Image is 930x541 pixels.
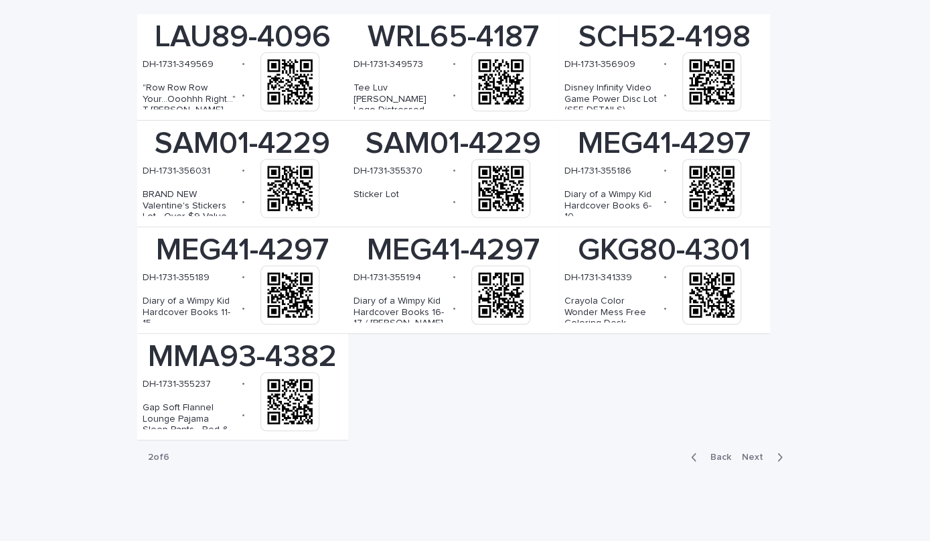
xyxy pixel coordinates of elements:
[453,165,456,176] p: •
[242,303,245,314] p: •
[664,272,667,283] p: •
[242,90,245,101] p: •
[242,378,245,389] p: •
[143,166,210,177] p: DH-1731-356031
[702,453,731,462] span: Back
[354,189,399,200] p: Sticker Lot
[564,272,632,284] p: DH-1731-341339
[564,19,765,56] p: SCH52-4198
[680,451,737,463] button: Back
[354,59,423,70] p: DH-1731-349573
[242,58,245,70] p: •
[564,82,658,116] p: Disney Infinity Video Game Power Disc Lot (SEE DETAILS)
[143,272,210,284] p: DH-1731-355189
[143,296,236,329] p: Diary of a Wimpy Kid Hardcover Books 11-15
[453,303,456,314] p: •
[143,19,343,56] p: LAU89-4096
[664,196,667,208] p: •
[564,166,631,177] p: DH-1731-355186
[664,303,667,314] p: •
[564,59,635,70] p: DH-1731-356909
[354,19,554,56] p: WRL65-4187
[453,58,456,70] p: •
[564,126,765,162] p: MEG41-4297
[737,451,793,463] button: Next
[453,196,456,208] p: •
[143,82,236,172] p: "Row Row Row Your...Ooohhh Right..." T-[PERSON_NAME] Dinosaur Graphic Shirt - Green Junior Teen M...
[664,165,667,176] p: •
[664,58,667,70] p: •
[242,272,245,283] p: •
[354,233,554,269] p: MEG41-4297
[354,272,421,284] p: DH-1731-355194
[453,272,456,283] p: •
[664,90,667,101] p: •
[564,233,765,269] p: GKG80-4301
[143,59,214,70] p: DH-1731-349569
[242,165,245,176] p: •
[564,189,658,223] p: Diary of a Wimpy Kid Hardcover Books 6-10
[143,233,343,269] p: MEG41-4297
[143,379,211,390] p: DH-1731-355237
[143,339,343,375] p: MMA93-4382
[143,402,236,492] p: Gap Soft Flannel Lounge Pajama Sleep Pants - Red & Black Plaid Men's Medium (MEASUREMENTS IN DETA...
[354,166,422,177] p: DH-1731-355370
[354,296,447,352] p: Diary of a Wimpy Kid Hardcover Books 16-17 / [PERSON_NAME] Awesome Friendly Kid & Adventure
[242,196,245,208] p: •
[143,126,343,162] p: SAM01-4229
[137,441,180,474] p: 2 of 6
[143,189,236,223] p: BRAND NEW Valentine's Stickers Lot - Over $9 Value
[354,126,554,162] p: SAM01-4229
[453,90,456,101] p: •
[242,410,245,421] p: •
[564,296,658,363] p: Crayola Color Wonder Mess Free Coloring Desk, Markers, & 4 Coloring Sheets with Inside Storage
[742,453,771,462] span: Next
[354,82,447,184] p: Tee Luv [PERSON_NAME] Logo Distressed Graphic Shirt - [PERSON_NAME] Junior Teen Men's Large (MEAS...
